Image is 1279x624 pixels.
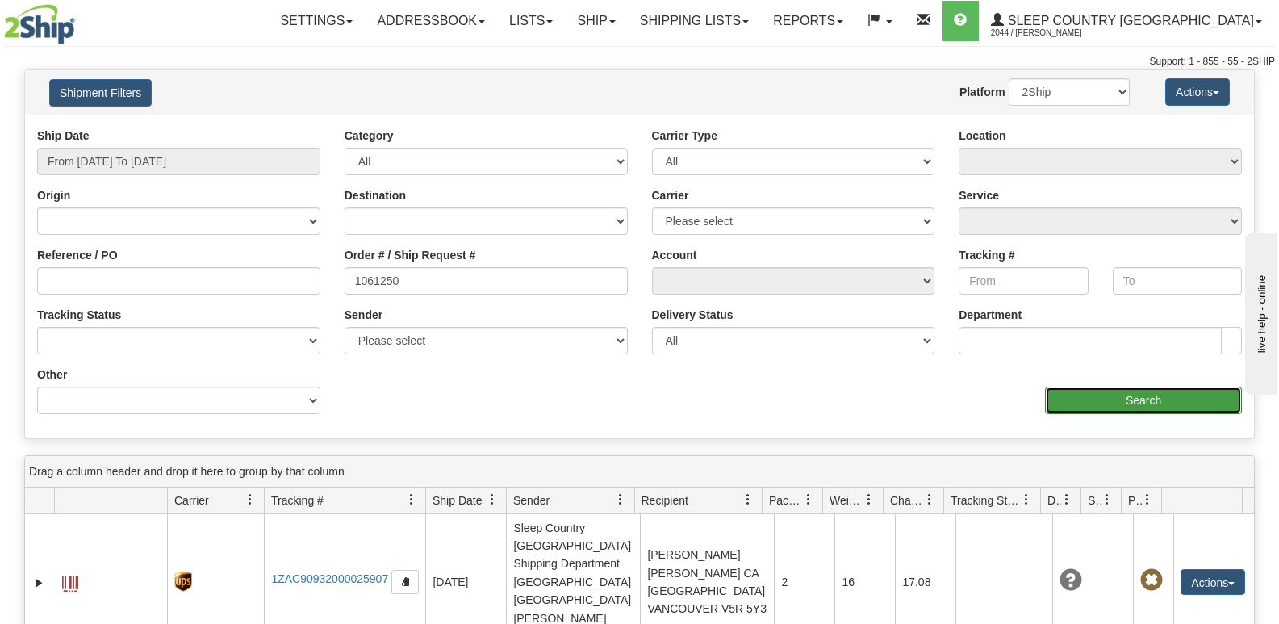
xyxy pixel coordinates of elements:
[652,187,689,203] label: Carrier
[1088,492,1101,509] span: Shipment Issues
[37,307,121,323] label: Tracking Status
[1134,486,1161,513] a: Pickup Status filter column settings
[365,1,497,41] a: Addressbook
[959,307,1022,323] label: Department
[345,187,406,203] label: Destination
[12,14,149,26] div: live help - online
[795,486,822,513] a: Packages filter column settings
[37,366,67,383] label: Other
[652,247,697,263] label: Account
[37,128,90,144] label: Ship Date
[1181,569,1245,595] button: Actions
[652,307,734,323] label: Delivery Status
[1047,492,1061,509] span: Delivery Status
[855,486,883,513] a: Weight filter column settings
[1060,569,1082,592] span: Unknown
[951,492,1021,509] span: Tracking Status
[1045,387,1242,414] input: Search
[959,187,999,203] label: Service
[25,456,1254,488] div: grid grouping header
[271,572,388,585] a: 1ZAC90932000025907
[959,267,1088,295] input: From
[37,247,118,263] label: Reference / PO
[607,486,634,513] a: Sender filter column settings
[4,4,75,44] img: logo2044.jpg
[1113,267,1242,295] input: To
[916,486,943,513] a: Charge filter column settings
[979,1,1274,41] a: Sleep Country [GEOGRAPHIC_DATA] 2044 / [PERSON_NAME]
[830,492,863,509] span: Weight
[345,128,394,144] label: Category
[37,187,70,203] label: Origin
[174,572,191,592] img: 8 - UPS
[479,486,506,513] a: Ship Date filter column settings
[652,128,717,144] label: Carrier Type
[174,492,209,509] span: Carrier
[959,247,1014,263] label: Tracking #
[1128,492,1142,509] span: Pickup Status
[1093,486,1121,513] a: Shipment Issues filter column settings
[4,55,1275,69] div: Support: 1 - 855 - 55 - 2SHIP
[236,486,264,513] a: Carrier filter column settings
[1053,486,1080,513] a: Delivery Status filter column settings
[268,1,365,41] a: Settings
[1013,486,1040,513] a: Tracking Status filter column settings
[49,79,152,107] button: Shipment Filters
[391,570,419,594] button: Copy to clipboard
[62,568,78,594] a: Label
[271,492,324,509] span: Tracking #
[433,492,482,509] span: Ship Date
[890,492,924,509] span: Charge
[1140,569,1163,592] span: Pickup Not Assigned
[565,1,627,41] a: Ship
[734,486,762,513] a: Recipient filter column settings
[1165,78,1230,106] button: Actions
[1242,229,1277,394] iframe: chat widget
[1004,14,1254,27] span: Sleep Country [GEOGRAPHIC_DATA]
[959,84,1005,100] label: Platform
[959,128,1005,144] label: Location
[345,247,476,263] label: Order # / Ship Request #
[991,25,1112,41] span: 2044 / [PERSON_NAME]
[769,492,803,509] span: Packages
[398,486,425,513] a: Tracking # filter column settings
[628,1,761,41] a: Shipping lists
[642,492,688,509] span: Recipient
[31,575,48,591] a: Expand
[761,1,855,41] a: Reports
[345,307,382,323] label: Sender
[497,1,565,41] a: Lists
[513,492,550,509] span: Sender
